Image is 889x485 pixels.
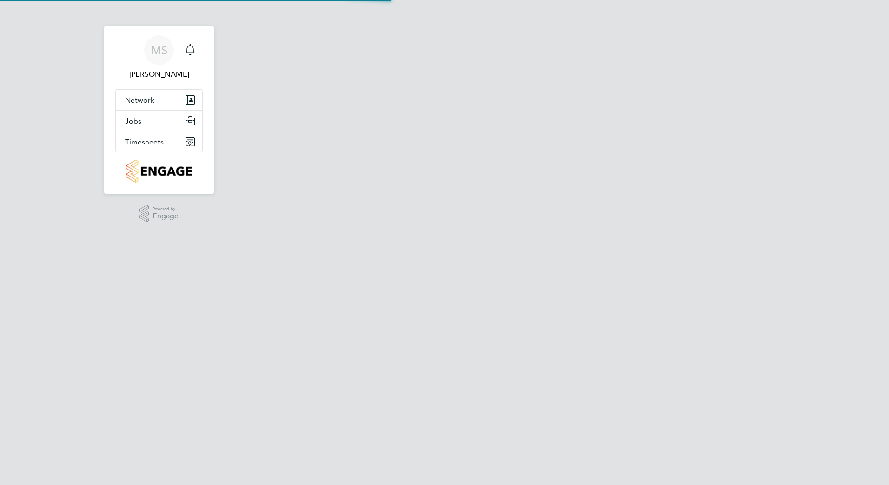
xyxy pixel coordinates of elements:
a: Go to home page [115,160,203,183]
button: Jobs [116,111,202,131]
span: Network [125,96,154,105]
span: Engage [153,212,179,220]
span: Powered by [153,205,179,213]
span: MS [151,44,167,56]
nav: Main navigation [104,26,214,194]
img: countryside-properties-logo-retina.png [126,160,192,183]
button: Network [116,90,202,110]
button: Timesheets [116,131,202,152]
span: Matty Smith [115,69,203,80]
span: Jobs [125,117,141,125]
span: Timesheets [125,138,164,146]
a: Powered byEngage [139,205,179,223]
a: MS[PERSON_NAME] [115,35,203,80]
